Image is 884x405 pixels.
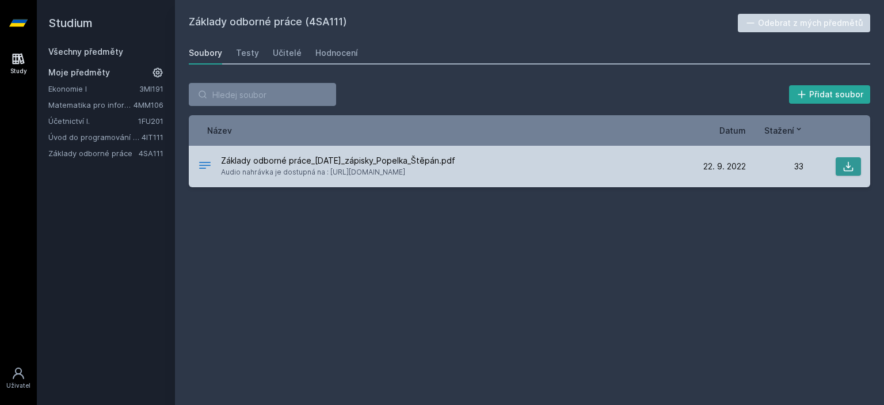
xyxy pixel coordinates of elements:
button: Přidat soubor [789,85,871,104]
button: Název [207,124,232,137]
a: 4IT111 [142,133,163,142]
input: Hledej soubor [189,83,336,106]
button: Stažení [764,124,803,137]
div: Soubory [189,47,222,59]
div: Testy [236,47,259,59]
a: Matematika pro informatiky [48,99,134,111]
a: Základy odborné práce [48,147,139,159]
h2: Základy odborné práce (4SA111) [189,14,738,32]
span: Audio nahrávka je dostupná na : [URL][DOMAIN_NAME] [221,166,455,178]
a: 3MI191 [139,84,163,93]
a: Testy [236,41,259,65]
span: 22. 9. 2022 [703,161,746,172]
div: PDF [198,158,212,175]
div: Hodnocení [315,47,358,59]
div: 33 [746,161,803,172]
div: Study [10,67,27,75]
span: Základy odborné práce_[DATE]_zápisky_Popelka_Štěpán.pdf [221,155,455,166]
a: Soubory [189,41,222,65]
div: Učitelé [273,47,302,59]
a: Study [2,46,35,81]
a: Hodnocení [315,41,358,65]
a: 1FU201 [138,116,163,126]
button: Odebrat z mých předmětů [738,14,871,32]
a: 4SA111 [139,149,163,158]
div: Uživatel [6,381,31,390]
span: Moje předměty [48,67,110,78]
a: Všechny předměty [48,47,123,56]
a: Učitelé [273,41,302,65]
a: Úvod do programování v jazyce Python [48,131,142,143]
a: Uživatel [2,361,35,396]
span: Stažení [764,124,794,137]
a: Účetnictví I. [48,115,138,127]
a: 4MM106 [134,100,163,109]
a: Ekonomie I [48,83,139,94]
button: Datum [719,124,746,137]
